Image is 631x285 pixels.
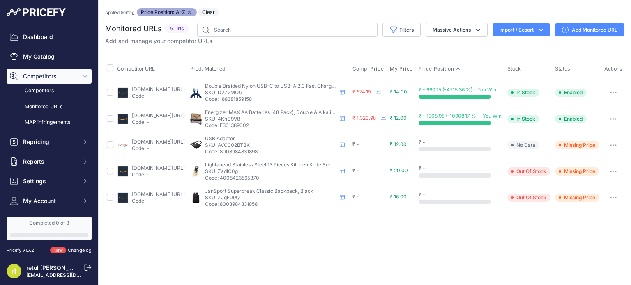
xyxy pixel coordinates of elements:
button: My Account [7,194,92,208]
img: Pricefy Logo [7,8,66,16]
span: Prod. Matched [190,66,226,72]
input: Search [197,23,378,37]
span: USB Adapter [205,135,235,141]
span: My Price [390,66,413,72]
button: Reports [7,154,92,169]
span: Out Of Stock [507,194,550,202]
span: ₹ 674.15 [352,89,371,95]
span: Energizer MAX AA Batteries (48 Pack), Double A Alkaline Batteries [205,109,359,115]
p: SKU: D2Z2MOG [205,89,336,96]
span: Lightahead Stainless Steel 13 Pieces Kitchen Knife Set with Rubber Wood Block [205,162,388,168]
a: [DOMAIN_NAME][URL] [132,86,185,92]
p: Code: 8008984831898 [205,148,336,155]
span: Repricing [23,138,77,146]
a: My Catalog [7,49,92,64]
a: [DOMAIN_NAME][URL] [132,112,185,119]
span: Status [555,66,570,72]
span: Comp. Price [352,66,384,72]
small: Applied Sorting: [105,10,136,15]
button: Price Position [419,66,461,72]
button: Massive Actions [426,23,488,37]
span: Price Position: A-Z [137,8,197,16]
p: SKU: ZadlC0g [205,168,336,175]
button: Repricing [7,135,92,149]
p: Code: - [132,119,185,125]
span: In Stock [507,115,539,123]
button: Competitors [7,69,92,84]
span: 5 Urls [165,24,189,34]
div: Pricefy v1.7.2 [7,247,34,254]
div: ₹ - [352,167,387,174]
a: Dashboard [7,30,92,44]
p: Code: 188381859158 [205,96,336,103]
a: Completed 0 of 3 [7,217,92,240]
a: retul [PERSON_NAME] [26,264,88,271]
a: Competitors [7,84,92,98]
span: Missing Price [555,167,599,176]
a: MAP infringements [7,115,92,130]
a: [EMAIL_ADDRESS][DOMAIN_NAME] [26,272,112,278]
span: ₹ 12.00 [390,115,407,121]
a: [DOMAIN_NAME][URL] [132,165,185,171]
button: Clear [198,8,219,16]
span: ₹ 20.00 [390,167,408,173]
div: ₹ - [352,141,387,148]
p: Code: 4008423865370 [205,175,336,181]
p: Code: E301389002 [205,122,336,129]
h2: Monitored URLs [105,23,162,34]
p: SKU: 4KhC9V8 [205,116,336,122]
span: Competitors [23,72,77,80]
div: Completed 0 of 3 [10,220,88,226]
span: Actions [604,66,622,72]
span: Out Of Stock [507,167,550,176]
span: My Account [23,197,77,205]
span: Reports [23,157,77,166]
span: JanSport Superbreak Classic Backpack, Black [205,188,313,194]
p: SKU: ZJqF09Q [205,194,336,201]
nav: Sidebar [7,30,92,272]
span: New [50,247,66,254]
span: Enabled [555,89,587,97]
div: ₹ - [419,139,504,146]
div: ₹ - [352,194,387,200]
span: No Data [507,141,539,149]
p: Code: - [132,93,185,99]
span: ₹ 14.00 [390,89,407,95]
span: ₹ 1,320.98 [352,115,376,121]
span: ₹ 12.00 [390,141,407,147]
div: ₹ - [419,165,504,172]
a: Monitored URLs [7,100,92,114]
p: Add and manage your competitor URLs [105,37,212,45]
span: Missing Price [555,141,599,149]
span: In Stock [507,89,539,97]
a: Add Monitored URL [555,23,624,36]
span: Settings [23,177,77,185]
span: ₹ - 1308.98 (-10908.17 %) - You Win [419,113,502,119]
button: Settings [7,174,92,189]
span: Double Braided Nylon USB-C to USB-A 2.0 Fast Charging Cable, 3A - 6-Foot, Silver [205,83,398,89]
button: Filters [382,23,421,37]
span: Price Position [419,66,454,72]
button: My Price [390,66,415,72]
span: Missing Price [555,194,599,202]
span: ₹ - 660.15 (-4715.36 %) - You Win [419,87,496,93]
button: Comp. Price [352,66,386,72]
p: Code: 8008984831858 [205,201,336,207]
span: Enabled [555,115,587,123]
a: Changelog [68,247,92,253]
div: ₹ - [419,192,504,198]
button: Import / Export [493,23,550,36]
a: [DOMAIN_NAME][URL] [132,191,185,197]
span: ₹ 16.00 [390,194,407,200]
p: Code: - [132,171,185,178]
p: SKU: AVC002BTBK [205,142,336,148]
span: Competitor URL [117,66,155,72]
span: Stock [507,66,521,72]
p: Code: - [132,198,185,204]
a: [DOMAIN_NAME][URL] [132,139,185,145]
p: Code: - [132,145,185,152]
